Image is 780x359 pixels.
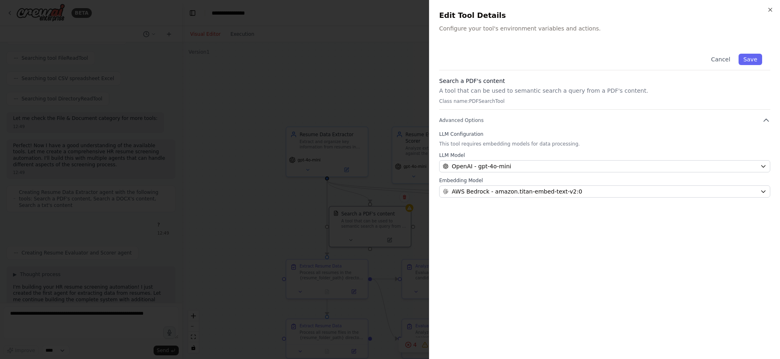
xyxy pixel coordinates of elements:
label: LLM Configuration [439,131,770,137]
button: Advanced Options [439,116,770,124]
span: AWS Bedrock - amazon.titan-embed-text-v2:0 [452,187,582,196]
label: Embedding Model [439,177,770,184]
h2: Edit Tool Details [439,10,770,21]
span: Advanced Options [439,117,483,124]
h3: Search a PDF's content [439,77,770,85]
p: A tool that can be used to semantic search a query from a PDF's content. [439,87,770,95]
button: Cancel [706,54,735,65]
button: AWS Bedrock - amazon.titan-embed-text-v2:0 [439,185,770,198]
button: OpenAI - gpt-4o-mini [439,160,770,172]
p: This tool requires embedding models for data processing. [439,141,770,147]
p: Configure your tool's environment variables and actions. [439,24,770,33]
label: LLM Model [439,152,770,159]
button: Save [739,54,762,65]
p: Class name: PDFSearchTool [439,98,770,104]
span: OpenAI - gpt-4o-mini [452,162,511,170]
